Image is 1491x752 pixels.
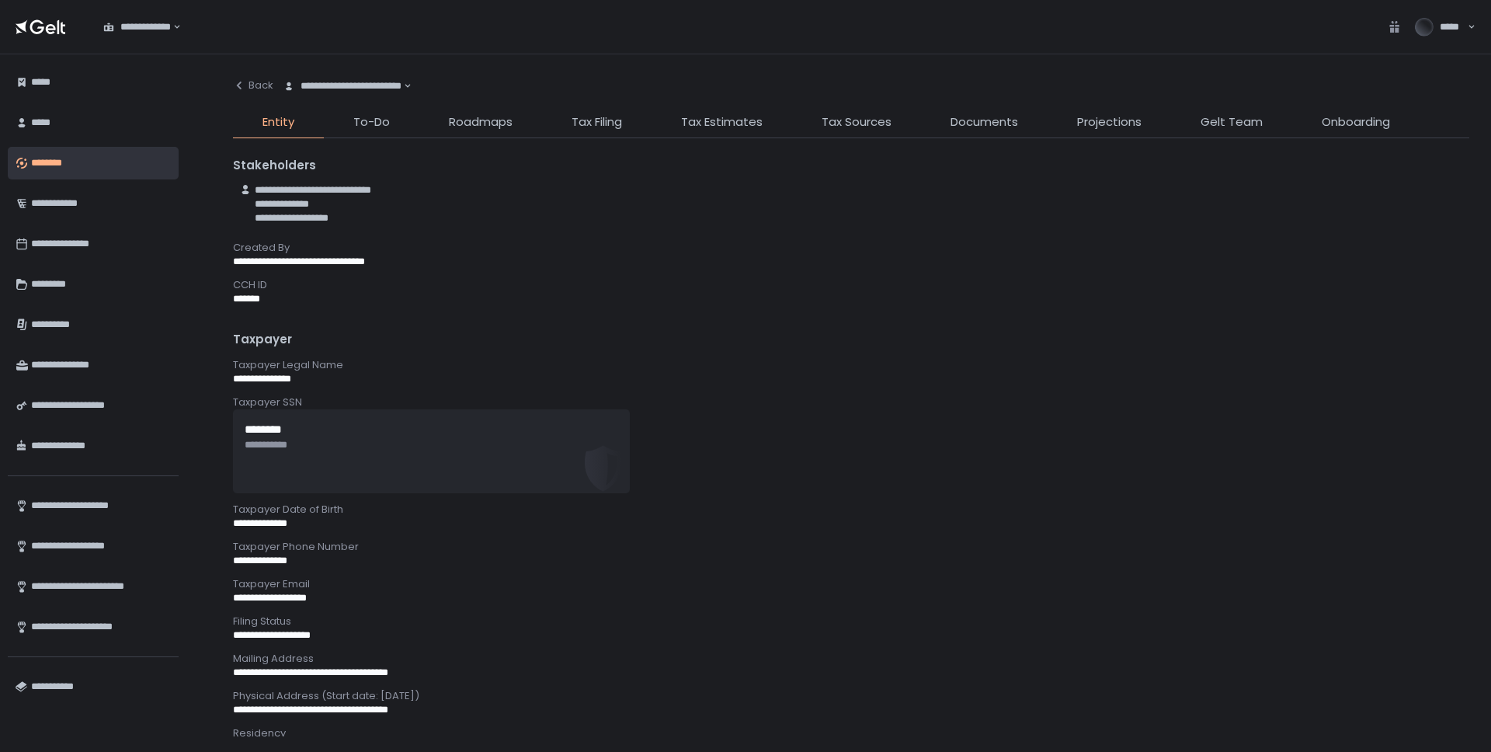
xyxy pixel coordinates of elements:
[401,78,402,94] input: Search for option
[449,113,513,131] span: Roadmaps
[233,652,1469,666] div: Mailing Address
[233,614,1469,628] div: Filing Status
[171,19,172,35] input: Search for option
[233,70,273,101] button: Back
[353,113,390,131] span: To-Do
[273,70,412,103] div: Search for option
[1077,113,1142,131] span: Projections
[233,78,273,92] div: Back
[681,113,763,131] span: Tax Estimates
[233,278,1469,292] div: CCH ID
[1201,113,1263,131] span: Gelt Team
[822,113,891,131] span: Tax Sources
[233,689,1469,703] div: Physical Address (Start date: [DATE])
[233,358,1469,372] div: Taxpayer Legal Name
[233,331,1469,349] div: Taxpayer
[233,577,1469,591] div: Taxpayer Email
[951,113,1018,131] span: Documents
[93,11,181,44] div: Search for option
[233,540,1469,554] div: Taxpayer Phone Number
[233,726,1469,740] div: Residency
[233,241,1469,255] div: Created By
[233,395,1469,409] div: Taxpayer SSN
[572,113,622,131] span: Tax Filing
[262,113,294,131] span: Entity
[233,157,1469,175] div: Stakeholders
[1322,113,1390,131] span: Onboarding
[233,503,1469,517] div: Taxpayer Date of Birth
